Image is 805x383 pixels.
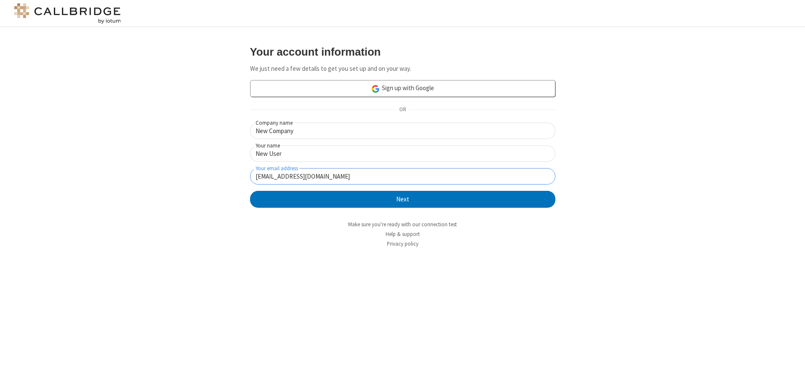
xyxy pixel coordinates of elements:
[250,80,555,97] a: Sign up with Google
[387,240,418,247] a: Privacy policy
[371,84,380,94] img: google-icon.png
[250,64,555,74] p: We just need a few details to get you set up and on your way.
[348,221,457,228] a: Make sure you're ready with our connection test
[13,3,122,24] img: logo@2x.png
[250,46,555,58] h3: Your account information
[396,104,409,116] span: OR
[250,123,555,139] input: Company name
[250,145,555,162] input: Your name
[250,191,555,208] button: Next
[250,168,555,185] input: Your email address
[386,230,420,238] a: Help & support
